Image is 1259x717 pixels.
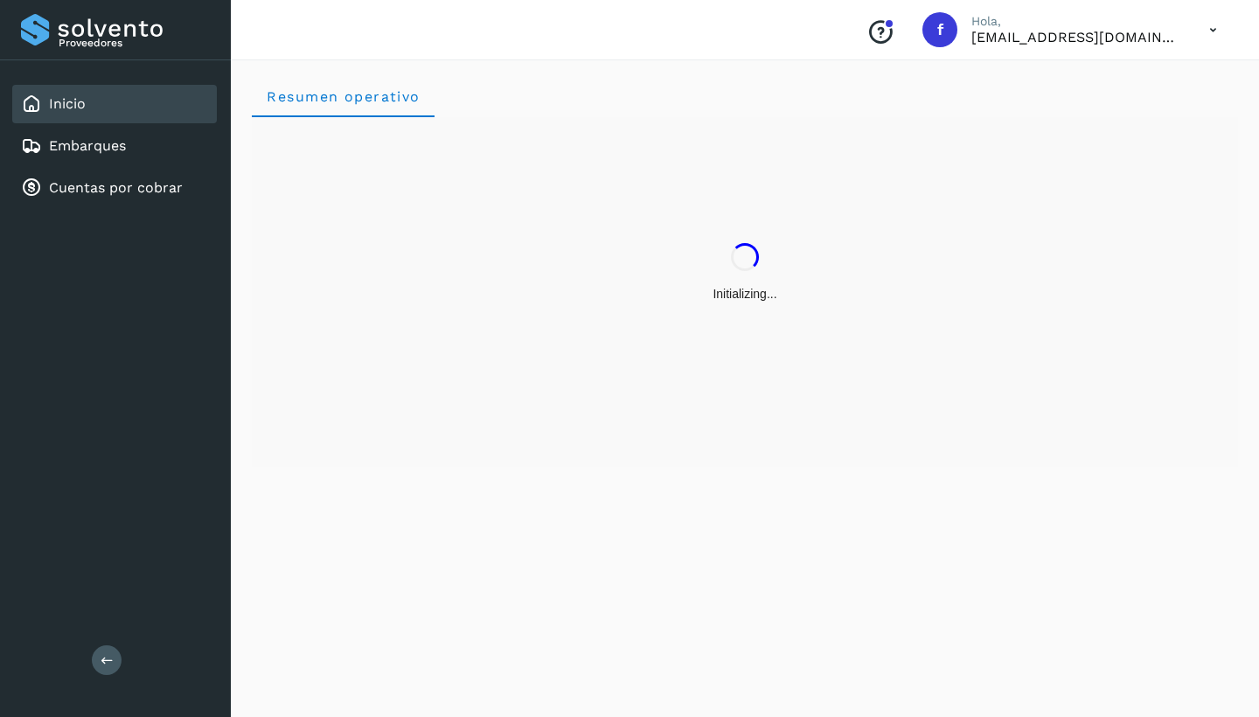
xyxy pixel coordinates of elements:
[59,37,210,49] p: Proveedores
[12,169,217,207] div: Cuentas por cobrar
[971,29,1181,45] p: factura@grupotevian.com
[12,85,217,123] div: Inicio
[49,95,86,112] a: Inicio
[49,137,126,154] a: Embarques
[12,127,217,165] div: Embarques
[266,88,421,105] span: Resumen operativo
[49,179,183,196] a: Cuentas por cobrar
[971,14,1181,29] p: Hola,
